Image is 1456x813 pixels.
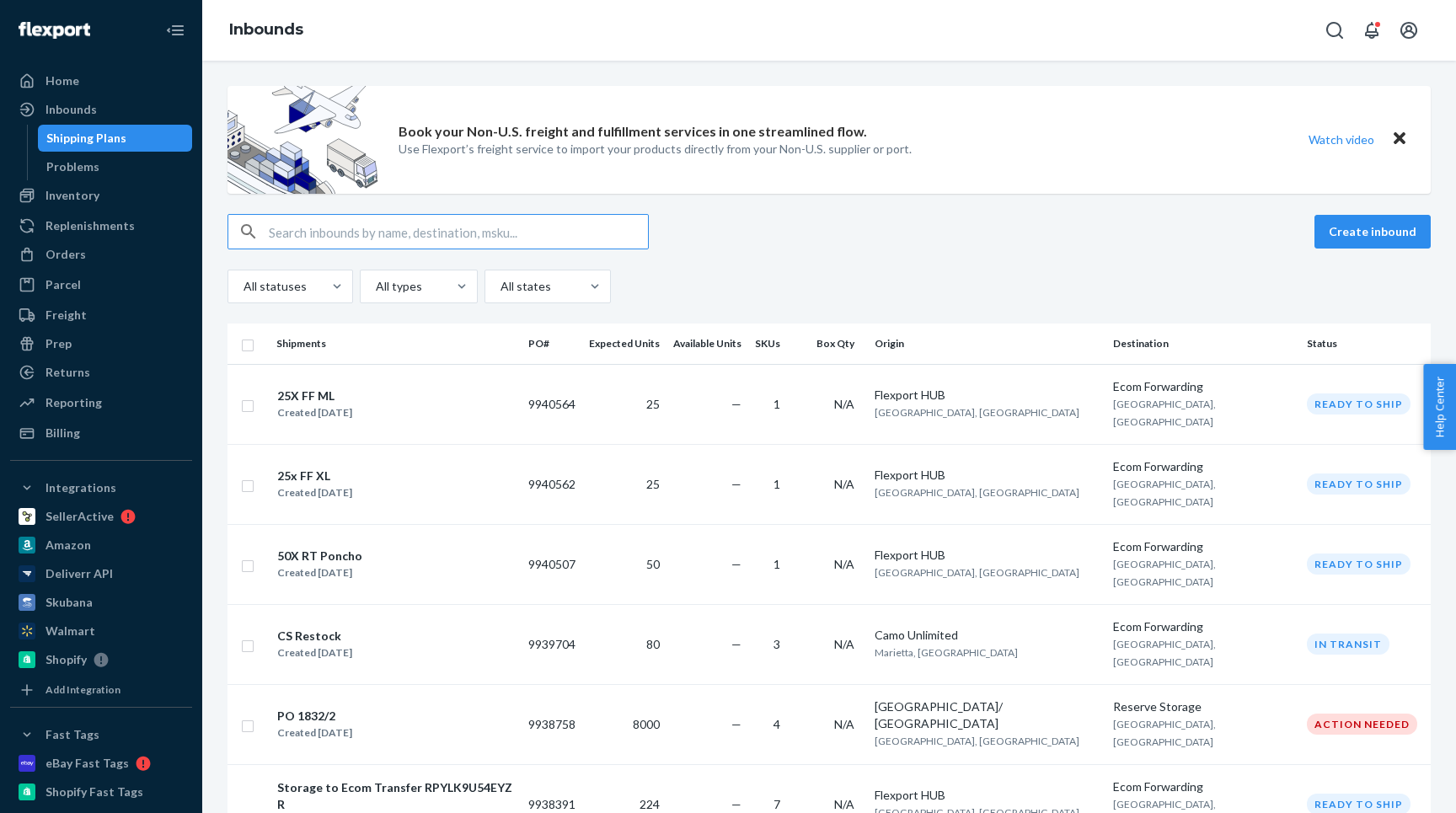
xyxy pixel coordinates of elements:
a: Home [10,67,192,94]
td: 9938758 [522,684,582,764]
th: PO# [522,324,582,364]
th: Expected Units [582,324,666,364]
td: 9940507 [522,524,582,604]
button: Open account menu [1392,13,1426,47]
input: All states [499,278,500,295]
a: Shopify Fast Tags [10,778,192,805]
a: Problems [38,153,193,180]
a: Returns [10,359,192,386]
a: Walmart [10,618,192,645]
div: Inventory [45,187,99,204]
span: 25 [646,477,660,491]
span: — [731,477,741,491]
div: Replenishments [45,217,135,234]
input: All statuses [242,278,244,295]
div: [GEOGRAPHIC_DATA]/ [GEOGRAPHIC_DATA] [875,698,1099,732]
div: Flexport HUB [875,787,1099,804]
div: SellerActive [45,508,114,525]
div: Ready to ship [1307,393,1410,415]
a: Skubana [10,589,192,616]
a: Shipping Plans [38,125,193,152]
div: 25x FF XL [277,468,352,484]
button: Close [1389,127,1410,152]
span: [GEOGRAPHIC_DATA], [GEOGRAPHIC_DATA] [1113,638,1216,668]
div: Parcel [45,276,81,293]
span: — [731,797,741,811]
th: SKUs [748,324,794,364]
button: Integrations [10,474,192,501]
a: Inbounds [229,20,303,39]
th: Shipments [270,324,522,364]
span: [GEOGRAPHIC_DATA], [GEOGRAPHIC_DATA] [875,735,1079,747]
button: Open notifications [1355,13,1389,47]
div: Ecom Forwarding [1113,378,1293,395]
button: Close Navigation [158,13,192,47]
div: Created [DATE] [277,484,352,501]
span: [GEOGRAPHIC_DATA], [GEOGRAPHIC_DATA] [875,566,1079,579]
div: 25X FF ML [277,388,352,404]
span: [GEOGRAPHIC_DATA], [GEOGRAPHIC_DATA] [1113,478,1216,508]
span: — [731,637,741,651]
button: Help Center [1423,364,1456,450]
a: Shopify [10,646,192,673]
div: Amazon [45,537,91,554]
button: Fast Tags [10,721,192,748]
div: Ready to ship [1307,554,1410,575]
a: Orders [10,241,192,268]
a: Freight [10,302,192,329]
div: Integrations [45,479,116,496]
span: 50 [646,557,660,571]
span: 8000 [633,717,660,731]
a: Add Integration [10,680,192,700]
img: Flexport logo [19,22,90,39]
div: Flexport HUB [875,467,1099,484]
a: Reporting [10,389,192,416]
th: Destination [1106,324,1300,364]
div: Add Integration [45,682,120,697]
div: In transit [1307,634,1389,655]
div: eBay Fast Tags [45,755,129,772]
span: Marietta, [GEOGRAPHIC_DATA] [875,646,1018,659]
span: N/A [834,477,854,491]
span: 25 [646,397,660,411]
span: — [731,557,741,571]
span: [GEOGRAPHIC_DATA], [GEOGRAPHIC_DATA] [875,406,1079,419]
div: Skubana [45,594,93,611]
div: Storage to Ecom Transfer RPYLK9U54EYZR [277,779,514,813]
p: Use Flexport’s freight service to import your products directly from your Non-U.S. supplier or port. [399,141,912,158]
span: 4 [773,717,780,731]
span: 7 [773,797,780,811]
span: [GEOGRAPHIC_DATA], [GEOGRAPHIC_DATA] [875,486,1079,499]
div: Reporting [45,394,102,411]
a: Replenishments [10,212,192,239]
input: All types [374,278,376,295]
span: 3 [773,637,780,651]
span: 224 [640,797,660,811]
div: Created [DATE] [277,564,362,581]
th: Status [1300,324,1431,364]
span: 1 [773,557,780,571]
div: Ecom Forwarding [1113,618,1293,635]
div: Action Needed [1307,714,1417,735]
div: Walmart [45,623,95,639]
a: eBay Fast Tags [10,750,192,777]
a: Deliverr API [10,560,192,587]
a: Amazon [10,532,192,559]
span: N/A [834,637,854,651]
div: Reserve Storage [1113,698,1293,715]
div: Returns [45,364,90,381]
span: 80 [646,637,660,651]
th: Box Qty [794,324,868,364]
div: Inbounds [45,101,97,118]
div: Deliverr API [45,565,113,582]
span: N/A [834,717,854,731]
ol: breadcrumbs [216,6,317,55]
div: Freight [45,307,87,324]
th: Available Units [666,324,748,364]
div: Camo Unlimited [875,627,1099,644]
span: N/A [834,797,854,811]
div: Flexport HUB [875,387,1099,404]
span: [GEOGRAPHIC_DATA], [GEOGRAPHIC_DATA] [1113,398,1216,428]
a: Inventory [10,182,192,209]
